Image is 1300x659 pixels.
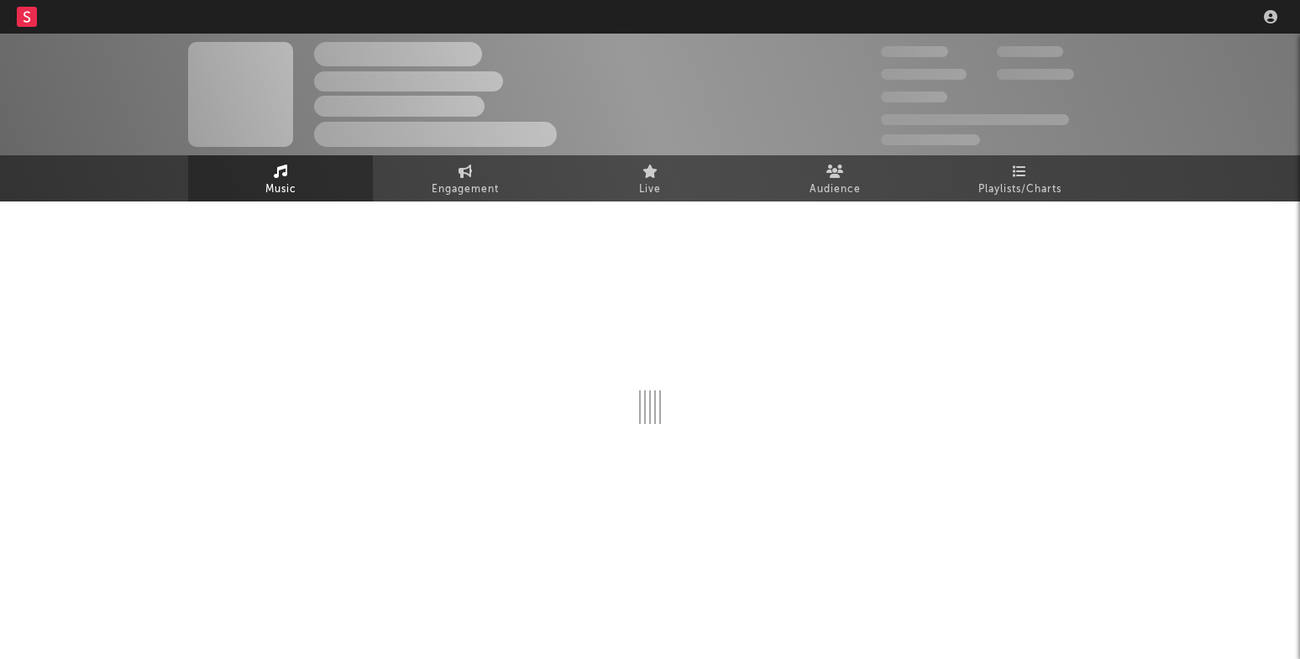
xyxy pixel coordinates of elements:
[432,180,499,200] span: Engagement
[881,134,980,145] span: Jump Score: 85.0
[558,155,742,201] a: Live
[978,180,1061,200] span: Playlists/Charts
[927,155,1112,201] a: Playlists/Charts
[881,92,947,102] span: 100,000
[639,180,661,200] span: Live
[373,155,558,201] a: Engagement
[881,46,948,57] span: 300,000
[997,46,1063,57] span: 100,000
[265,180,296,200] span: Music
[881,69,967,80] span: 50,000,000
[997,69,1074,80] span: 1,000,000
[188,155,373,201] a: Music
[742,155,927,201] a: Audience
[881,114,1069,125] span: 50,000,000 Monthly Listeners
[810,180,861,200] span: Audience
